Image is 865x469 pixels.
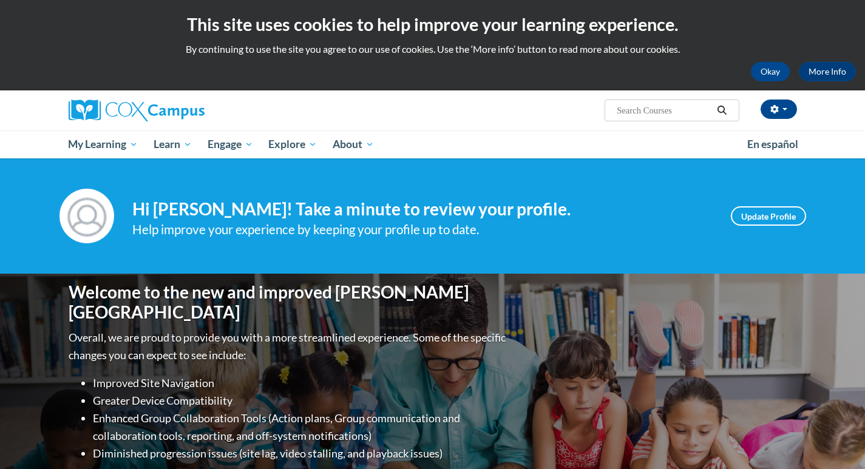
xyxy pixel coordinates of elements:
[200,130,261,158] a: Engage
[61,130,146,158] a: My Learning
[739,132,806,157] a: En español
[816,420,855,459] iframe: Button to launch messaging window
[69,329,509,364] p: Overall, we are proud to provide you with a more streamlined experience. Some of the specific cha...
[93,392,509,410] li: Greater Device Compatibility
[50,130,815,158] div: Main menu
[68,137,138,152] span: My Learning
[260,130,325,158] a: Explore
[69,100,299,121] a: Cox Campus
[69,282,509,323] h1: Welcome to the new and improved [PERSON_NAME][GEOGRAPHIC_DATA]
[761,100,797,119] button: Account Settings
[9,12,856,36] h2: This site uses cookies to help improve your learning experience.
[93,410,509,445] li: Enhanced Group Collaboration Tools (Action plans, Group communication and collaboration tools, re...
[69,100,205,121] img: Cox Campus
[713,103,731,118] button: Search
[268,137,317,152] span: Explore
[731,206,806,226] a: Update Profile
[747,138,798,150] span: En español
[93,445,509,462] li: Diminished progression issues (site lag, video stalling, and playback issues)
[9,42,856,56] p: By continuing to use the site you agree to our use of cookies. Use the ‘More info’ button to read...
[59,189,114,243] img: Profile Image
[146,130,200,158] a: Learn
[208,137,253,152] span: Engage
[751,62,790,81] button: Okay
[132,220,713,240] div: Help improve your experience by keeping your profile up to date.
[93,374,509,392] li: Improved Site Navigation
[799,62,856,81] a: More Info
[333,137,374,152] span: About
[154,137,192,152] span: Learn
[616,103,713,118] input: Search Courses
[325,130,382,158] a: About
[132,199,713,220] h4: Hi [PERSON_NAME]! Take a minute to review your profile.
